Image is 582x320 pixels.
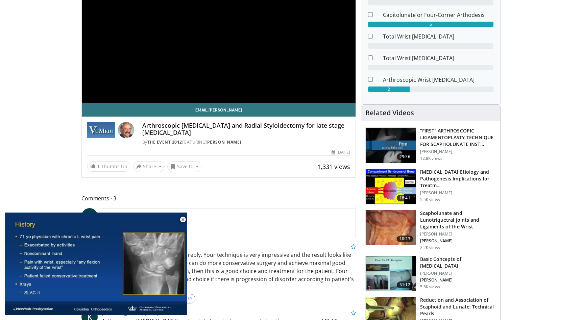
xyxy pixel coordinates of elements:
p: 12.8K views [420,156,442,161]
small: [DATE] [145,310,158,316]
span: 31:12 [397,281,413,288]
img: cb3a014f-04b1-48f8-9798-01390187ffc6.150x105_q85_crop-smart_upscale.jpg [366,210,416,245]
dd: Total Wrist [MEDICAL_DATA] [378,54,499,62]
div: By FEATURING [142,139,350,145]
p: [PERSON_NAME] [420,271,496,276]
button: Share [133,161,165,172]
dd: Total Wrist [MEDICAL_DATA] [378,32,499,41]
a: [PERSON_NAME] [205,139,241,145]
p: [PERSON_NAME] [420,238,496,244]
a: [PERSON_NAME] [102,309,144,317]
img: fe3848be-3dce-4d9c-9568-bedd4ae881e4.150x105_q85_crop-smart_upscale.jpg [366,169,416,204]
h4: Arthroscopic [MEDICAL_DATA] and Radial Styloidectomy for late stage [MEDICAL_DATA] [142,122,350,137]
p: [PERSON_NAME]: Thanks for your reply. Your technique is very impressive and the result looks like... [102,251,356,291]
p: [PERSON_NAME] [420,277,496,283]
span: 10:23 [397,236,413,242]
video-js: Video Player [5,213,187,315]
h3: “FIRST" ARTHROSCOPIC LIGAMENTOPLASTY TECHNIQUE FOR SCAPHOLUNATE INST… [420,127,496,148]
img: fca016a0-5798-444f-960e-01c0017974b3.150x105_q85_crop-smart_upscale.jpg [366,256,416,291]
button: Close [176,213,190,227]
p: [PERSON_NAME] [420,149,496,154]
h3: [MEDICAL_DATA] Etiology and Pathogenesis Implications for Treatm… [420,169,496,189]
dd: Capitolunate or Four-Corner Arthodesis [378,11,499,19]
a: 18:41 [MEDICAL_DATA] Etiology and Pathogenesis Implications for Treatm… [PERSON_NAME] 5.5K views [365,169,496,204]
dd: Arthroscopic Wrist [MEDICAL_DATA] [378,76,499,84]
h3: Scapholunate and Lunotriquetral joints and Ligaments of the Wrist [420,210,496,230]
button: Save to [167,161,202,172]
span: Comments 3 [81,194,356,203]
p: 2.2K views [420,245,440,250]
span: 1,331 views [317,163,350,171]
h3: Reduction and Association of Scaphoid and Lunate: Technical Pearls [420,297,496,317]
a: J [81,208,98,224]
a: The Event 2012 [147,139,182,145]
span: 29:56 [397,153,413,160]
img: Avatar [118,122,134,138]
span: 18:41 [397,195,413,201]
p: 5.5K views [420,197,440,202]
a: 31:12 Basic Concepts of [MEDICAL_DATA] [PERSON_NAME] [PERSON_NAME] 5.5K views [365,256,496,292]
img: The Event 2012 [87,122,115,138]
div: 2 [368,87,410,92]
h4: Related Videos [365,109,414,117]
div: [DATE] [332,149,350,155]
a: 29:56 “FIRST" ARTHROSCOPIC LIGAMENTOPLASTY TECHNIQUE FOR SCAPHOLUNATE INST… [PERSON_NAME] 12.8K v... [365,127,496,163]
img: 675gDJEg-ZBXulSX5hMDoxOjB1O5lLKx_1.150x105_q85_crop-smart_upscale.jpg [366,128,416,163]
p: [PERSON_NAME] [420,231,496,237]
div: 6 [368,22,493,27]
a: Email [PERSON_NAME] [82,103,356,117]
a: 1 Thumbs Up [87,161,130,172]
p: 5.5K views [420,284,440,290]
span: 1 [97,163,100,170]
h3: Basic Concepts of [MEDICAL_DATA] [420,256,496,269]
a: 10:23 Scapholunate and Lunotriquetral joints and Ligaments of the Wrist [PERSON_NAME] [PERSON_NAM... [365,210,496,250]
p: [PERSON_NAME] [420,190,496,196]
